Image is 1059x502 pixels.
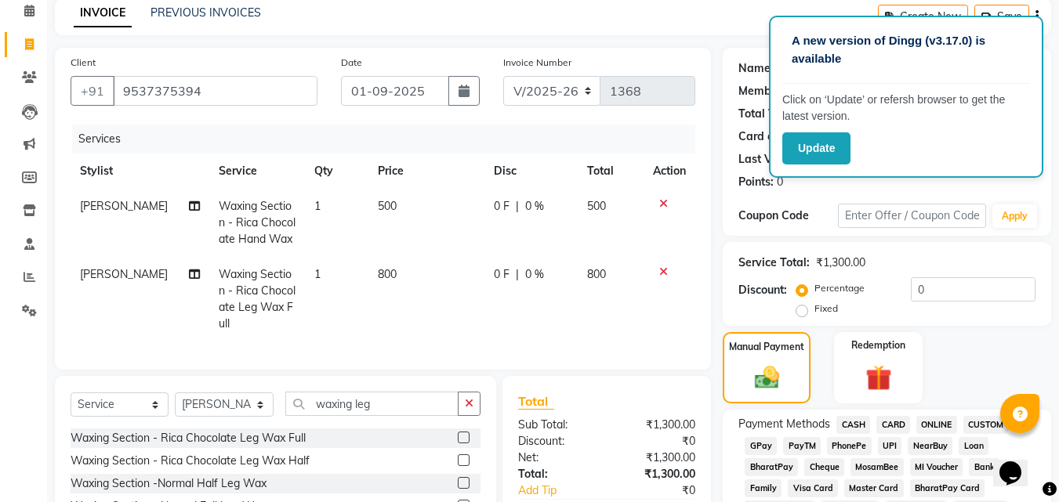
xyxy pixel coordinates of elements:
[516,266,519,283] span: |
[525,266,544,283] span: 0 %
[858,362,900,394] img: _gift.svg
[378,267,397,281] span: 800
[506,450,607,466] div: Net:
[827,437,872,455] span: PhonePe
[624,482,708,499] div: ₹0
[850,458,904,476] span: MosamBee
[80,267,168,281] span: [PERSON_NAME]
[506,417,607,433] div: Sub Total:
[209,153,305,189] th: Service
[607,433,707,450] div: ₹0
[878,437,902,455] span: UPI
[777,174,783,190] div: 0
[219,267,296,330] span: Waxing Section - Rica Chocolate Leg Wax Full
[72,125,707,153] div: Services
[587,199,606,213] span: 500
[494,198,510,215] span: 0 F
[378,199,397,213] span: 500
[368,153,484,189] th: Price
[816,255,865,271] div: ₹1,300.00
[910,458,963,476] span: MI Voucher
[518,393,554,410] span: Total
[836,416,870,434] span: CASH
[745,458,798,476] span: BharatPay
[71,430,306,446] div: Waxing Section - Rica Chocolate Leg Wax Full
[71,153,209,189] th: Stylist
[506,482,623,499] a: Add Tip
[738,151,791,168] div: Last Visit:
[738,255,810,271] div: Service Total:
[506,466,607,482] div: Total:
[969,458,999,476] span: Bank
[908,437,952,455] span: NearBuy
[80,199,168,213] span: [PERSON_NAME]
[959,437,988,455] span: Loan
[285,392,459,416] input: Search or Scan
[71,76,114,106] button: +91
[578,153,644,189] th: Total
[516,198,519,215] span: |
[151,5,261,20] a: PREVIOUS INVOICES
[738,83,807,99] div: Membership:
[738,83,1035,99] div: No Active Membership
[916,416,957,434] span: ONLINE
[876,416,910,434] span: CARD
[644,153,695,189] th: Action
[782,132,850,164] button: Update
[851,338,905,352] label: Redemption
[738,106,800,122] div: Total Visits:
[838,204,986,228] input: Enter Offer / Coupon Code
[910,479,985,497] span: BharatPay Card
[745,437,777,455] span: GPay
[783,437,821,455] span: PayTM
[738,208,837,224] div: Coupon Code
[341,56,362,70] label: Date
[525,198,544,215] span: 0 %
[804,458,844,476] span: Cheque
[738,174,774,190] div: Points:
[506,433,607,450] div: Discount:
[607,466,707,482] div: ₹1,300.00
[71,56,96,70] label: Client
[71,453,310,469] div: Waxing Section - Rica Chocolate Leg Wax Half
[792,32,1021,67] p: A new version of Dingg (v3.17.0) is available
[314,199,321,213] span: 1
[607,417,707,433] div: ₹1,300.00
[587,267,606,281] span: 800
[844,479,904,497] span: Master Card
[305,153,368,189] th: Qty
[738,416,830,432] span: Payment Methods
[974,5,1029,29] button: Save
[878,5,968,29] button: Create New
[484,153,578,189] th: Disc
[738,282,787,298] div: Discount:
[219,199,296,246] span: Waxing Section - Rica Chocolate Hand Wax
[729,340,804,354] label: Manual Payment
[993,439,1043,486] iframe: chat widget
[738,128,803,145] div: Card on file:
[71,475,267,492] div: Waxing Section -Normal Half Leg Wax
[747,363,787,392] img: _cash.svg
[607,450,707,466] div: ₹1,300.00
[814,281,865,295] label: Percentage
[503,56,571,70] label: Invoice Number
[314,267,321,281] span: 1
[113,76,317,106] input: Search by Name/Mobile/Email/Code
[745,479,782,497] span: Family
[963,416,1009,434] span: CUSTOM
[738,60,774,77] div: Name:
[814,302,838,316] label: Fixed
[992,204,1037,228] button: Apply
[782,92,1030,125] p: Click on ‘Update’ or refersh browser to get the latest version.
[494,266,510,283] span: 0 F
[788,479,838,497] span: Visa Card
